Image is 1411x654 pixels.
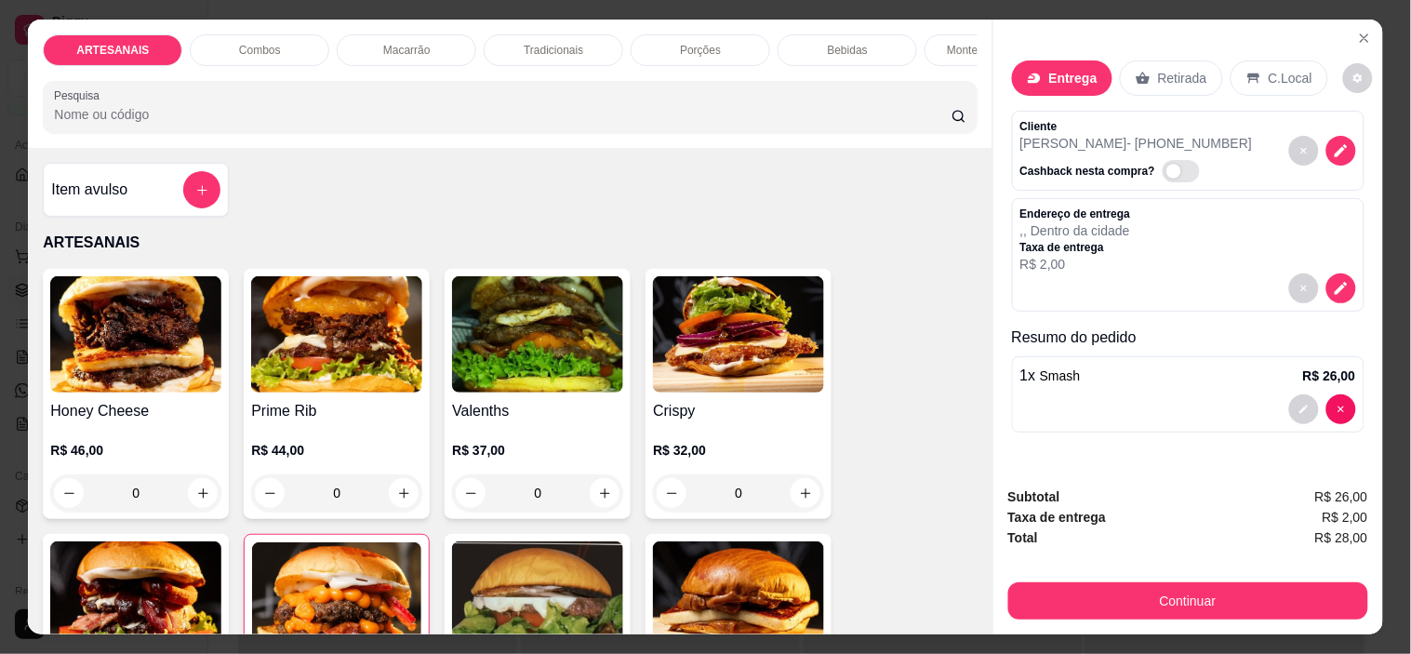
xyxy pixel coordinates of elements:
[1289,274,1319,303] button: decrease-product-quantity
[653,276,824,393] img: product-image
[1020,119,1253,134] p: Cliente
[452,276,623,393] img: product-image
[1008,489,1060,504] strong: Subtotal
[1020,221,1131,240] p: , , Dentro da cidade
[1008,582,1368,620] button: Continuar
[1326,136,1356,166] button: decrease-product-quantity
[1289,136,1319,166] button: decrease-product-quantity
[50,441,221,460] p: R$ 46,00
[251,276,422,393] img: product-image
[76,43,149,58] p: ARTESANAIS
[43,232,977,254] p: ARTESANAIS
[1020,207,1131,221] p: Endereço de entrega
[51,179,127,201] h4: Item avulso
[1049,69,1098,87] p: Entrega
[1326,274,1356,303] button: decrease-product-quantity
[54,87,106,103] label: Pesquisa
[653,400,824,422] h4: Crispy
[1315,487,1368,507] span: R$ 26,00
[1008,510,1107,525] strong: Taxa de entrega
[1020,365,1081,387] p: 1 x
[524,43,583,58] p: Tradicionais
[452,441,623,460] p: R$ 37,00
[1323,507,1368,527] span: R$ 2,00
[383,43,431,58] p: Macarrão
[1020,255,1131,274] p: R$ 2,00
[828,43,868,58] p: Bebidas
[251,441,422,460] p: R$ 44,00
[1163,160,1207,182] label: Automatic updates
[1012,327,1364,349] p: Resumo do pedido
[1008,530,1038,545] strong: Total
[1350,23,1379,53] button: Close
[1020,134,1253,153] p: [PERSON_NAME] - [PHONE_NUMBER]
[50,400,221,422] h4: Honey Cheese
[680,43,721,58] p: Porções
[653,441,824,460] p: R$ 32,00
[183,171,220,208] button: add-separate-item
[452,400,623,422] h4: Valenths
[1020,240,1131,255] p: Taxa de entrega
[1269,69,1312,87] p: C.Local
[1040,368,1081,383] span: Smash
[1315,527,1368,548] span: R$ 28,00
[1020,164,1155,179] p: Cashback nesta compra?
[54,105,952,124] input: Pesquisa
[50,276,221,393] img: product-image
[1343,63,1373,93] button: decrease-product-quantity
[1326,394,1356,424] button: decrease-product-quantity
[1303,367,1356,385] p: R$ 26,00
[239,43,281,58] p: Combos
[947,43,1042,58] p: Monte o sanduíche
[1289,394,1319,424] button: decrease-product-quantity
[1158,69,1207,87] p: Retirada
[251,400,422,422] h4: Prime Rib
